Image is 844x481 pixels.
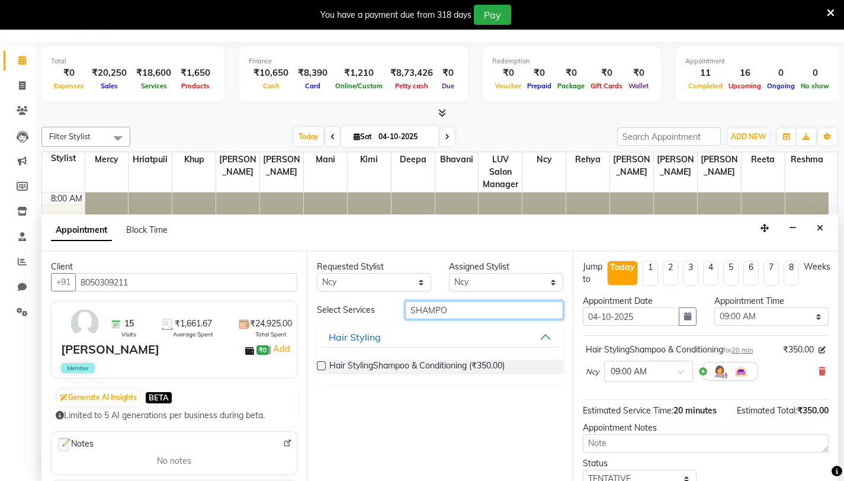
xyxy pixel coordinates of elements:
a: Add [271,342,292,356]
span: Services [138,82,170,90]
div: ₹18,600 [131,66,176,80]
span: Wallet [625,82,652,90]
span: Petty cash [392,82,431,90]
span: Hriatpuii [129,152,172,167]
span: Online/Custom [332,82,386,90]
div: 11 [685,66,726,80]
span: 20 minutes [673,405,717,416]
div: Select Services [308,304,396,316]
span: Member [61,363,95,373]
div: ₹0 [51,66,87,80]
li: 8 [784,261,799,286]
span: Hair StylingShampoo & Conditioning (₹350.00) [329,360,505,374]
div: 0 [764,66,798,80]
li: 4 [703,261,718,286]
span: ₹1,661.67 [175,318,212,330]
div: ₹8,73,426 [386,66,438,80]
div: Hair StylingShampoo & Conditioning [586,344,753,356]
span: Ncy [522,152,566,167]
img: Interior.png [734,364,748,379]
div: ₹0 [554,66,588,80]
span: ₹0 [256,345,269,355]
span: [PERSON_NAME] [610,152,653,179]
input: Search Appointment [617,127,721,146]
li: 1 [643,261,658,286]
div: Today [610,261,635,274]
span: Upcoming [726,82,764,90]
img: avatar [68,306,102,341]
span: Gift Cards [588,82,625,90]
div: You have a payment due from 318 days [320,9,471,21]
span: Voucher [492,82,524,90]
input: Search by service name [405,301,563,319]
span: No show [798,82,832,90]
span: Reshma [785,152,829,167]
div: [PERSON_NAME] [61,341,159,358]
span: Expenses [51,82,87,90]
div: Assigned Stylist [449,261,563,273]
div: ₹1,210 [332,66,386,80]
span: [PERSON_NAME] [698,152,741,179]
div: Total [51,56,215,66]
span: 15 [124,318,134,330]
span: Appointment [51,220,112,241]
div: Hair Styling [329,330,381,344]
span: ₹350.00 [783,344,814,356]
span: Block Time [126,225,168,235]
span: Sales [98,82,121,90]
span: Estimated Total: [737,405,797,416]
span: Package [554,82,588,90]
input: yyyy-mm-dd [583,307,680,326]
div: Weeks [804,261,830,273]
span: Notes [56,437,94,452]
li: 6 [743,261,759,286]
span: Prepaid [524,82,554,90]
span: [PERSON_NAME] [216,152,259,179]
span: LUV Salon Manager [479,152,522,192]
div: Redemption [492,56,652,66]
div: ₹0 [438,66,458,80]
div: ₹10,650 [249,66,293,80]
span: Completed [685,82,726,90]
div: Requested Stylist [317,261,431,273]
li: 2 [663,261,678,286]
button: Hair Styling [322,326,558,348]
span: Rehya [566,152,609,167]
span: Sat [351,132,375,141]
li: 5 [723,261,739,286]
div: Appointment Notes [583,422,829,434]
span: Visits [121,330,136,339]
span: | [269,342,292,356]
div: 16 [726,66,764,80]
span: [PERSON_NAME] [260,152,303,179]
small: for [723,346,753,354]
li: 3 [683,261,698,286]
span: No notes [157,455,191,467]
span: Ncy [586,366,599,378]
img: Hairdresser.png [713,364,727,379]
span: Reeta [742,152,785,167]
div: ₹0 [492,66,524,80]
span: Mani [304,152,347,167]
span: Khup [172,152,216,167]
div: 0 [798,66,832,80]
span: Estimated Service Time: [583,405,673,416]
span: 20 min [731,346,753,354]
input: Search by Name/Mobile/Email/Code [75,273,297,291]
span: Card [302,82,323,90]
div: ₹8,390 [293,66,332,80]
div: ₹0 [524,66,554,80]
div: Appointment [685,56,832,66]
div: Stylist [42,152,85,165]
button: +91 [51,273,76,291]
span: ₹350.00 [797,405,829,416]
button: Pay [474,5,511,25]
div: Jump to [583,261,602,286]
span: Kimi [348,152,391,167]
span: Deepa [391,152,435,167]
div: 8:00 AM [49,193,85,205]
button: ADD NEW [728,129,769,145]
span: Total Spent [255,330,287,339]
button: Generate AI Insights [57,389,140,406]
span: Today [294,127,323,146]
